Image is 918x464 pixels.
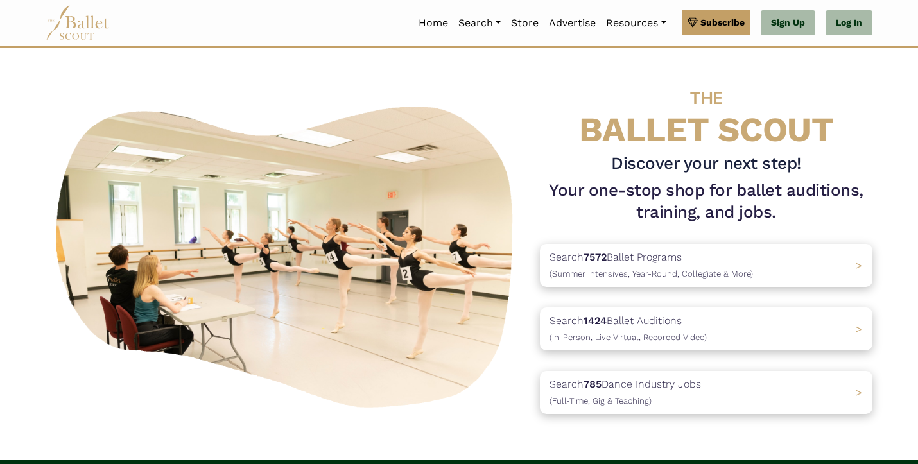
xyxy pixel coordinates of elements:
a: Advertise [544,10,601,37]
h4: BALLET SCOUT [540,74,872,148]
a: Subscribe [682,10,750,35]
p: Search Ballet Auditions [550,313,707,345]
p: Search Ballet Programs [550,249,753,282]
span: Subscribe [700,15,745,30]
span: (In-Person, Live Virtual, Recorded Video) [550,332,707,342]
img: A group of ballerinas talking to each other in a ballet studio [46,92,530,415]
span: > [856,259,862,271]
span: > [856,323,862,335]
a: Resources [601,10,671,37]
span: (Full-Time, Gig & Teaching) [550,396,652,406]
span: > [856,386,862,399]
b: 7572 [584,251,607,263]
a: Log In [826,10,872,36]
a: Search785Dance Industry Jobs(Full-Time, Gig & Teaching) > [540,371,872,414]
span: THE [690,87,722,108]
h3: Discover your next step! [540,153,872,175]
b: 1424 [584,314,607,327]
a: Store [506,10,544,37]
a: Search1424Ballet Auditions(In-Person, Live Virtual, Recorded Video) > [540,307,872,350]
a: Search [453,10,506,37]
p: Search Dance Industry Jobs [550,376,701,409]
h1: Your one-stop shop for ballet auditions, training, and jobs. [540,180,872,223]
b: 785 [584,378,602,390]
a: Sign Up [761,10,815,36]
a: Search7572Ballet Programs(Summer Intensives, Year-Round, Collegiate & More)> [540,244,872,287]
span: (Summer Intensives, Year-Round, Collegiate & More) [550,269,753,279]
a: Home [413,10,453,37]
img: gem.svg [688,15,698,30]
